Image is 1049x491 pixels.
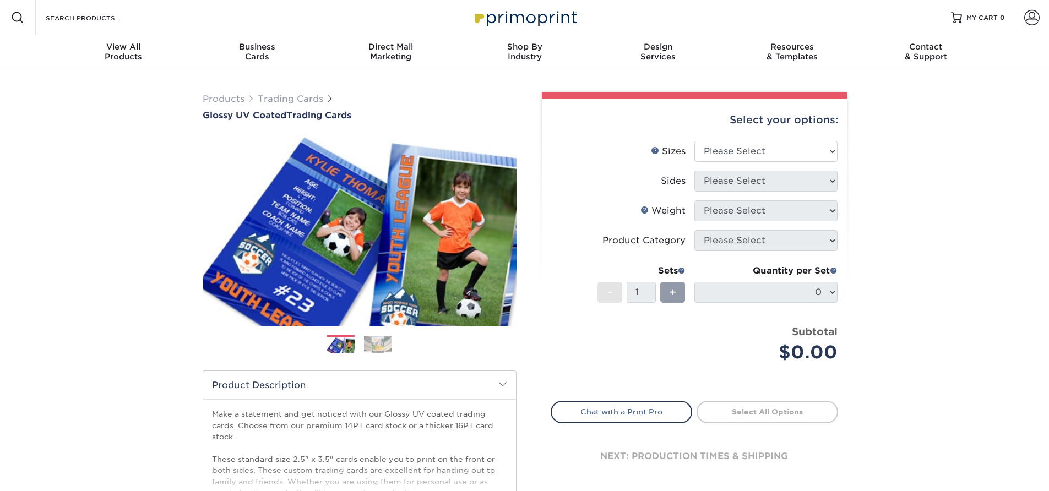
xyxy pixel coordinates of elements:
span: + [669,284,676,301]
a: Contact& Support [859,35,993,70]
div: Sets [597,264,686,277]
img: Trading Cards 02 [364,336,392,353]
input: SEARCH PRODUCTS..... [45,11,152,24]
a: Select All Options [697,401,838,423]
span: Contact [859,42,993,52]
span: Design [591,42,725,52]
div: Cards [190,42,324,62]
div: $0.00 [703,339,838,365]
a: Chat with a Print Pro [551,401,692,423]
span: Glossy UV Coated [203,110,286,121]
div: Sizes [651,145,686,158]
h2: Product Description [203,371,516,399]
div: Select your options: [551,99,838,141]
a: Resources& Templates [725,35,859,70]
div: & Templates [725,42,859,62]
div: next: production times & shipping [551,423,838,489]
a: Products [203,94,244,104]
a: BusinessCards [190,35,324,70]
span: 0 [1000,14,1005,21]
span: Resources [725,42,859,52]
a: DesignServices [591,35,725,70]
div: Sides [661,174,686,188]
div: Product Category [602,234,686,247]
a: View AllProducts [57,35,191,70]
span: View All [57,42,191,52]
img: Primoprint [470,6,580,29]
a: Direct MailMarketing [324,35,458,70]
div: Weight [640,204,686,217]
span: - [607,284,612,301]
div: & Support [859,42,993,62]
h1: Trading Cards [203,110,517,121]
div: Services [591,42,725,62]
div: Marketing [324,42,458,62]
span: Direct Mail [324,42,458,52]
span: MY CART [966,13,998,23]
img: Glossy UV Coated 01 [203,122,517,339]
strong: Subtotal [792,325,838,337]
a: Shop ByIndustry [458,35,591,70]
span: Shop By [458,42,591,52]
div: Industry [458,42,591,62]
img: Trading Cards 01 [327,336,355,355]
div: Quantity per Set [694,264,838,277]
a: Trading Cards [258,94,323,104]
div: Products [57,42,191,62]
span: Business [190,42,324,52]
a: Glossy UV CoatedTrading Cards [203,110,517,121]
